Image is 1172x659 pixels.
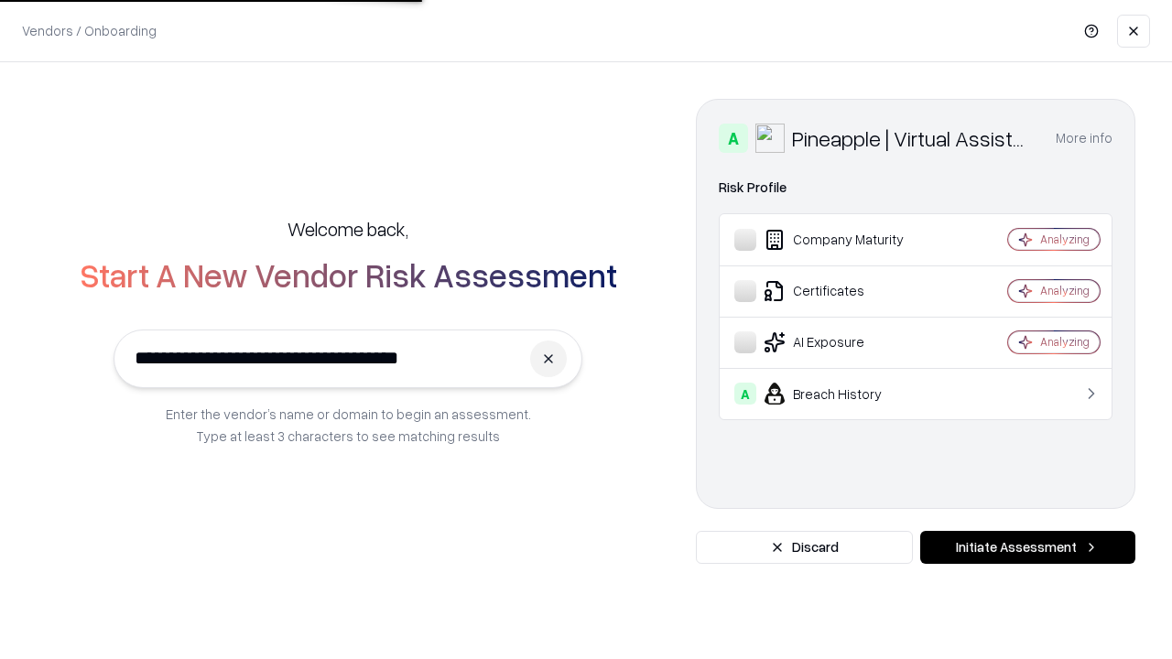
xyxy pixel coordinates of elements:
[734,383,953,405] div: Breach History
[755,124,785,153] img: Pineapple | Virtual Assistant Agency
[1056,122,1112,155] button: More info
[288,216,408,242] h5: Welcome back,
[1040,334,1090,350] div: Analyzing
[792,124,1034,153] div: Pineapple | Virtual Assistant Agency
[734,229,953,251] div: Company Maturity
[1040,283,1090,298] div: Analyzing
[1040,232,1090,247] div: Analyzing
[719,124,748,153] div: A
[734,383,756,405] div: A
[719,177,1112,199] div: Risk Profile
[696,531,913,564] button: Discard
[22,21,157,40] p: Vendors / Onboarding
[920,531,1135,564] button: Initiate Assessment
[734,331,953,353] div: AI Exposure
[734,280,953,302] div: Certificates
[166,403,531,447] p: Enter the vendor’s name or domain to begin an assessment. Type at least 3 characters to see match...
[80,256,617,293] h2: Start A New Vendor Risk Assessment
